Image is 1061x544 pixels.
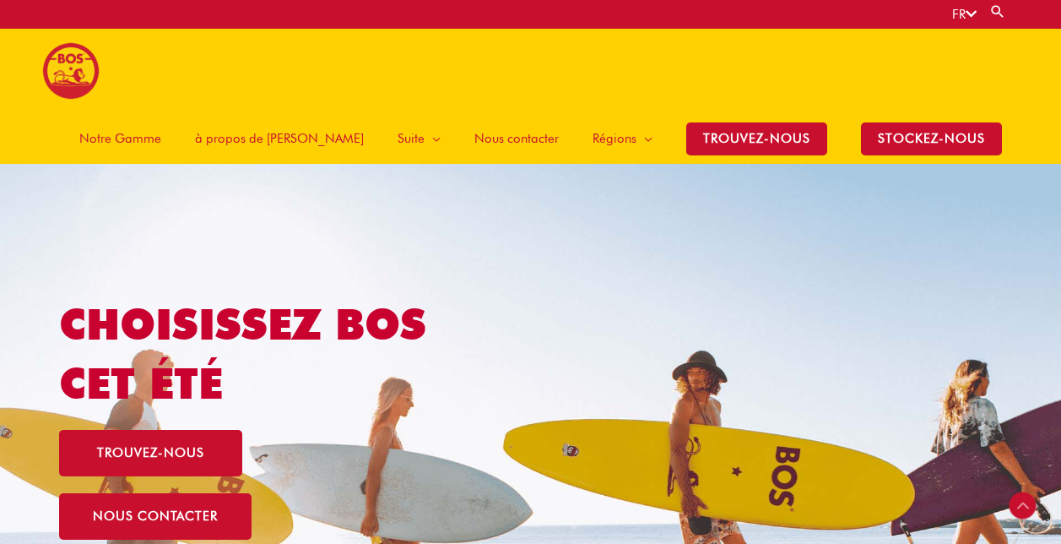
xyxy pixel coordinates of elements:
span: Nous contacter [474,113,559,164]
span: Régions [593,113,636,164]
a: Nous contacter [457,113,576,164]
a: FR [952,7,977,22]
span: TROUVEZ-NOUS [686,122,827,155]
a: Search button [989,3,1006,19]
span: nous contacter [93,510,218,523]
span: stockez-nous [861,122,1002,155]
nav: Site Navigation [50,113,1019,164]
span: trouvez-nous [97,447,204,460]
span: à propos de [PERSON_NAME] [195,113,364,164]
a: TROUVEZ-NOUS [669,113,844,164]
a: Notre Gamme [62,113,178,164]
h1: Choisissez BOS cet été [59,295,485,413]
img: BOS logo finals-200px [42,42,100,100]
a: nous contacter [59,493,252,540]
a: à propos de [PERSON_NAME] [178,113,381,164]
span: Suite [398,113,425,164]
a: Suite [381,113,457,164]
a: stockez-nous [844,113,1019,164]
a: Régions [576,113,669,164]
a: trouvez-nous [59,430,242,476]
span: Notre Gamme [79,113,161,164]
